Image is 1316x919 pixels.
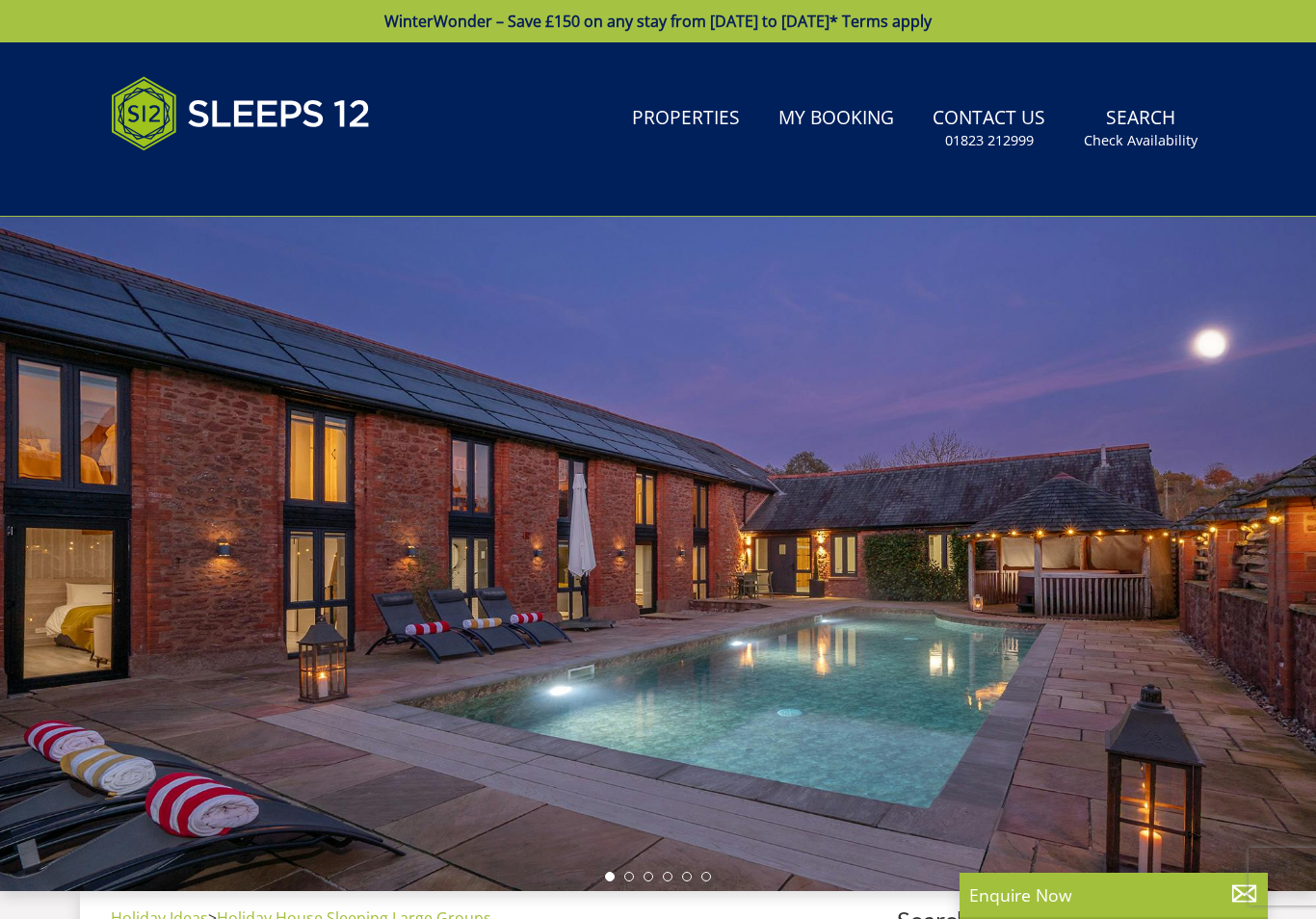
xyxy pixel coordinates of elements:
a: My Booking [771,97,902,141]
small: Check Availability [1084,131,1198,150]
img: Sleeps 12 [111,66,371,162]
iframe: Customer reviews powered by Trustpilot [101,173,303,190]
a: SearchCheck Availability [1076,97,1205,160]
a: Properties [624,97,748,141]
small: 01823 212999 [945,131,1034,150]
a: Contact Us01823 212999 [925,97,1053,160]
p: Enquire Now [969,882,1258,907]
